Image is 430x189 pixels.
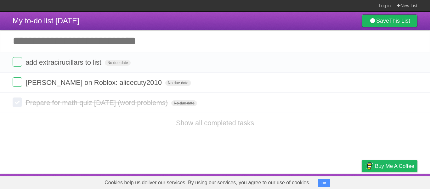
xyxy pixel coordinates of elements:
[13,97,22,107] label: Done
[354,175,370,187] a: Privacy
[105,60,130,66] span: No due date
[13,16,79,25] span: My to-do list [DATE]
[25,79,163,86] span: [PERSON_NAME] on Roblox: alicecuty2010
[171,100,197,106] span: No due date
[13,57,22,67] label: Done
[13,77,22,87] label: Done
[165,80,191,86] span: No due date
[389,18,410,24] b: This List
[98,176,317,189] span: Cookies help us deliver our services. By using our services, you agree to our use of cookies.
[365,161,373,171] img: Buy me a coffee
[375,161,414,172] span: Buy me a coffee
[318,179,330,187] button: OK
[278,175,291,187] a: About
[25,58,103,66] span: add extracirucillars to list
[362,15,417,27] a: SaveThis List
[362,160,417,172] a: Buy me a coffee
[25,99,169,107] span: Prepare for math quiz [DATE] (word problems)
[176,119,254,127] a: Show all completed tasks
[299,175,324,187] a: Developers
[378,175,417,187] a: Suggest a feature
[332,175,346,187] a: Terms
